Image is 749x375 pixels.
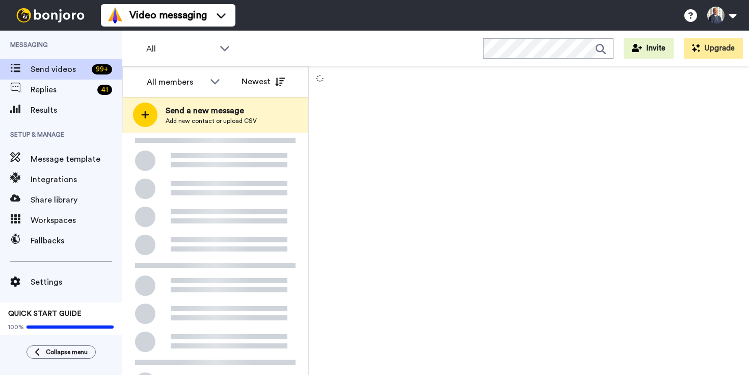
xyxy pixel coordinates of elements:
[31,104,122,116] span: Results
[107,7,123,23] img: vm-color.svg
[147,76,205,88] div: All members
[146,43,215,55] span: All
[31,173,122,186] span: Integrations
[26,345,96,359] button: Collapse menu
[166,105,257,117] span: Send a new message
[31,235,122,247] span: Fallbacks
[12,8,89,22] img: bj-logo-header-white.svg
[129,8,207,22] span: Video messaging
[31,214,122,227] span: Workspaces
[234,71,292,92] button: Newest
[31,276,122,288] span: Settings
[97,85,112,95] div: 41
[92,64,112,74] div: 99 +
[46,348,88,356] span: Collapse menu
[166,117,257,125] span: Add new contact or upload CSV
[8,323,24,331] span: 100%
[684,38,743,59] button: Upgrade
[31,194,122,206] span: Share library
[31,84,93,96] span: Replies
[8,310,82,317] span: QUICK START GUIDE
[624,38,674,59] button: Invite
[31,63,88,76] span: Send videos
[31,153,122,165] span: Message template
